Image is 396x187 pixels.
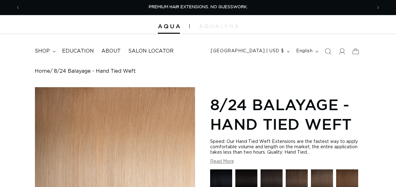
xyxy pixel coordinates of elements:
[31,44,58,58] summary: shop
[62,48,94,54] span: Education
[124,44,177,58] a: Salon Locator
[158,24,180,29] img: Aqua Hair Extensions
[35,68,362,74] nav: breadcrumbs
[58,44,98,58] a: Education
[35,48,50,54] span: shop
[210,159,234,164] button: Read More
[210,139,362,155] div: Speed: Our Hand Tied Weft Extensions are the fastest way to apply comfortable volume and length o...
[296,48,313,54] span: English
[321,44,335,58] summary: Search
[211,48,284,54] span: [GEOGRAPHIC_DATA] | USD $
[199,24,238,28] img: aqualyna.com
[371,2,385,14] button: Next announcement
[54,68,136,74] span: 8/24 Balayage - Hand Tied Weft
[98,44,124,58] a: About
[149,5,248,9] span: PREMIUM HAIR EXTENSIONS. NO GUESSWORK.
[101,48,121,54] span: About
[128,48,174,54] span: Salon Locator
[210,95,362,134] h1: 8/24 Balayage - Hand Tied Weft
[11,2,25,14] button: Previous announcement
[207,45,292,57] button: [GEOGRAPHIC_DATA] | USD $
[292,45,321,57] button: English
[35,68,50,74] a: Home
